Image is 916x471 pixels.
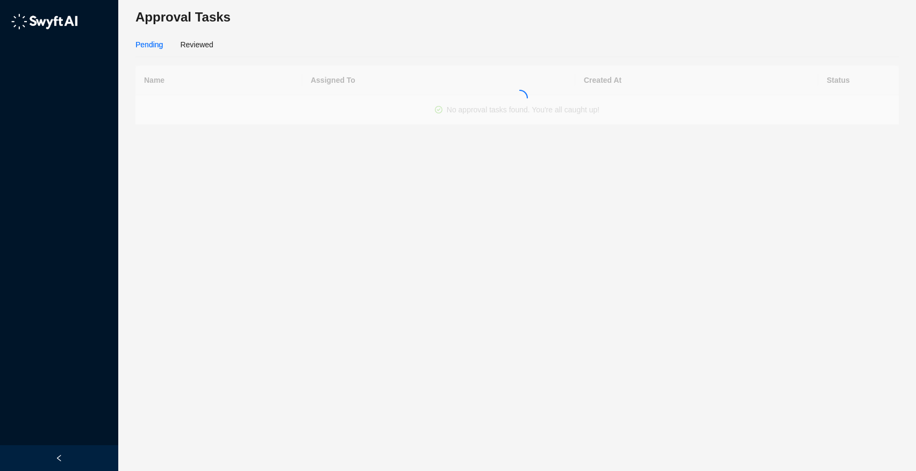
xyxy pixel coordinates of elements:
img: logo-05li4sbe.png [11,13,78,30]
div: Pending [135,39,163,51]
h3: Approval Tasks [135,9,899,26]
div: Reviewed [180,39,213,51]
span: left [55,454,63,462]
span: loading [510,88,530,108]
